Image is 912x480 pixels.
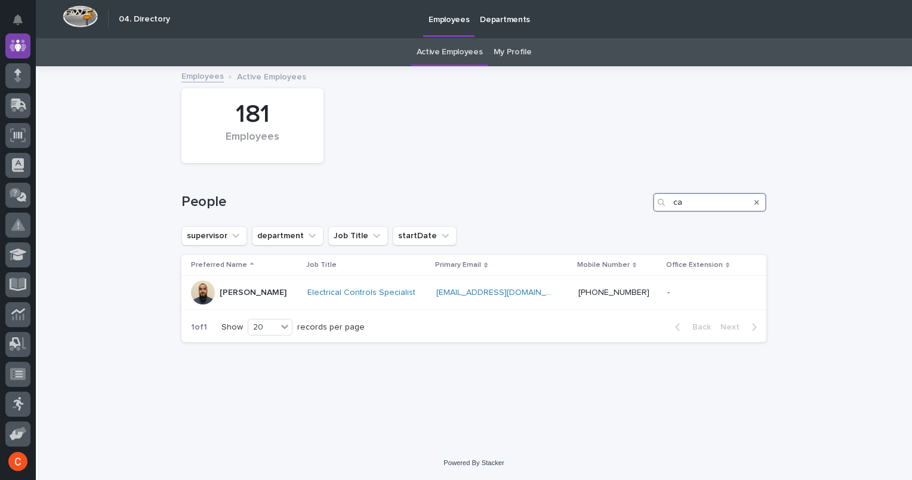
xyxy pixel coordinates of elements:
p: - [667,285,672,298]
input: Search [653,193,766,212]
a: Electrical Controls Specialist [307,288,415,298]
button: startDate [393,226,457,245]
h1: People [181,193,648,211]
div: 181 [202,100,303,130]
button: department [252,226,323,245]
p: Mobile Number [577,259,630,272]
tr: [PERSON_NAME]Electrical Controls Specialist [EMAIL_ADDRESS][DOMAIN_NAME] [PHONE_NUMBER]-- [181,276,766,310]
p: Preferred Name [191,259,247,272]
p: Primary Email [435,259,481,272]
a: [PHONE_NUMBER] [578,288,649,297]
button: supervisor [181,226,247,245]
span: Next [720,323,747,331]
div: Notifications [15,14,30,33]
p: Show [221,322,243,333]
img: Workspace Logo [63,5,98,27]
a: Active Employees [417,38,483,66]
h2: 04. Directory [119,14,170,24]
a: Powered By Stacker [443,459,504,466]
p: Office Extension [666,259,723,272]
p: Job Title [306,259,337,272]
p: 1 of 1 [181,313,217,342]
button: Back [665,322,716,333]
p: records per page [297,322,365,333]
a: [EMAIL_ADDRESS][DOMAIN_NAME] [436,288,571,297]
div: Employees [202,131,303,156]
button: Job Title [328,226,388,245]
div: 20 [248,321,277,334]
a: My Profile [494,38,532,66]
button: Next [716,322,766,333]
button: Notifications [5,7,30,32]
p: Active Employees [237,69,306,82]
a: Employees [181,69,224,82]
button: users-avatar [5,449,30,474]
p: [PERSON_NAME] [220,288,286,298]
span: Back [685,323,711,331]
